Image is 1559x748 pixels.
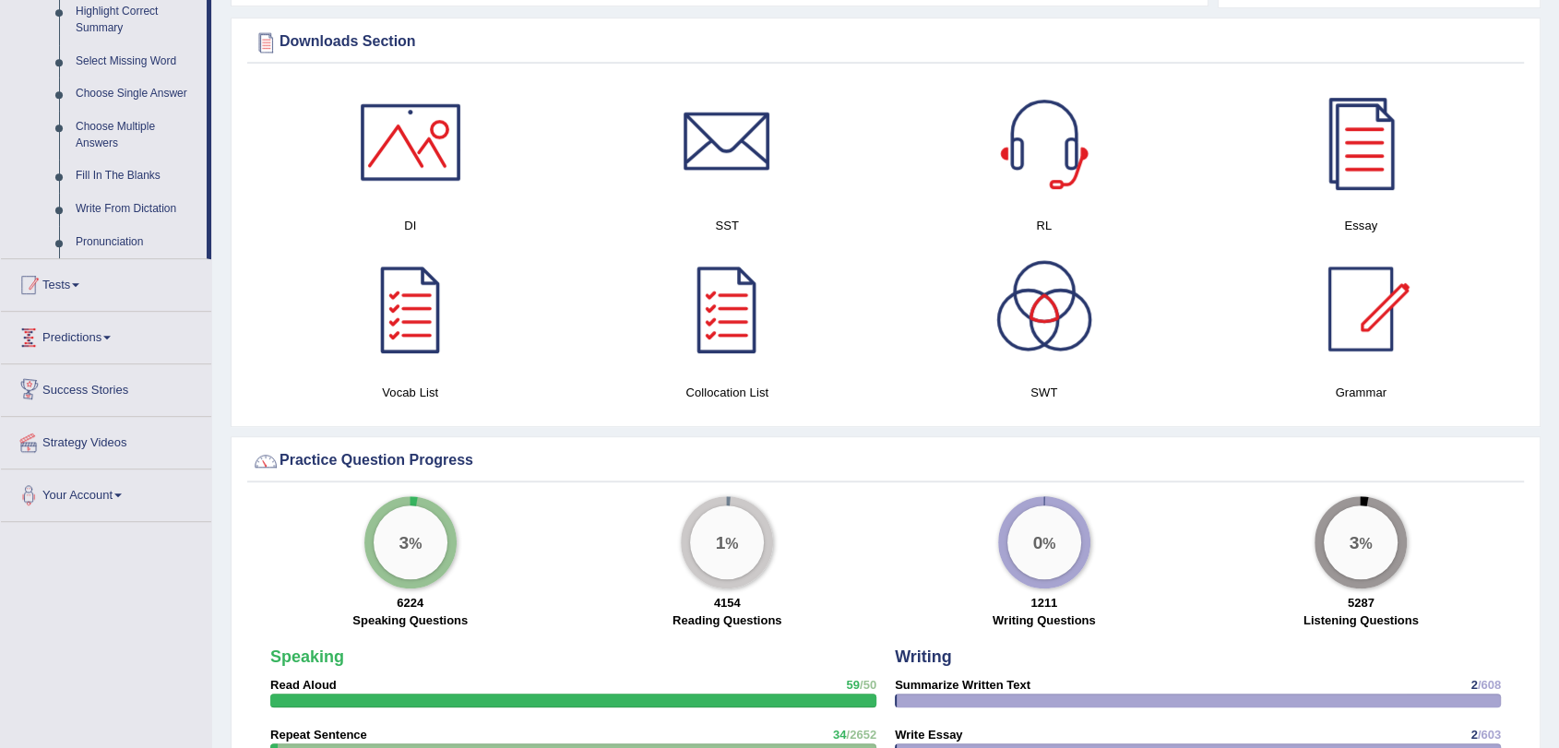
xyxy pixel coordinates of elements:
a: Pronunciation [67,226,207,259]
big: 3 [1350,532,1360,552]
a: Your Account [1,469,211,516]
span: /608 [1478,678,1501,692]
a: Choose Single Answer [67,77,207,111]
div: % [1324,505,1398,579]
h4: SWT [895,383,1194,402]
strong: 5287 [1348,596,1375,610]
h4: Vocab List [261,383,560,402]
span: /603 [1478,728,1501,742]
div: Downloads Section [252,29,1519,56]
div: % [1007,505,1081,579]
a: Tests [1,259,211,305]
h4: Grammar [1212,383,1511,402]
label: Listening Questions [1303,611,1419,629]
a: Fill In The Blanks [67,160,207,193]
span: 59 [846,678,859,692]
strong: 1211 [1030,596,1057,610]
strong: Read Aloud [270,678,337,692]
strong: Write Essay [895,728,962,742]
h4: Essay [1212,216,1511,235]
div: % [374,505,447,579]
a: Select Missing Word [67,45,207,78]
span: /2652 [846,728,876,742]
h4: DI [261,216,560,235]
span: /50 [860,678,876,692]
a: Strategy Videos [1,417,211,463]
h4: Collocation List [578,383,877,402]
span: 34 [833,728,846,742]
div: % [690,505,764,579]
h4: SST [578,216,877,235]
big: 1 [716,532,726,552]
label: Reading Questions [672,611,781,629]
span: 2 [1470,728,1477,742]
label: Writing Questions [993,611,1096,629]
div: Practice Question Progress [252,447,1519,475]
strong: Speaking [270,647,344,666]
strong: 6224 [397,596,423,610]
a: Choose Multiple Answers [67,111,207,160]
a: Predictions [1,312,211,358]
a: Write From Dictation [67,193,207,226]
big: 3 [399,532,409,552]
strong: Summarize Written Text [895,678,1030,692]
label: Speaking Questions [352,611,468,629]
big: 0 [1032,532,1042,552]
span: 2 [1470,678,1477,692]
strong: 4154 [714,596,741,610]
strong: Writing [895,647,952,666]
a: Success Stories [1,364,211,410]
strong: Repeat Sentence [270,728,367,742]
h4: RL [895,216,1194,235]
